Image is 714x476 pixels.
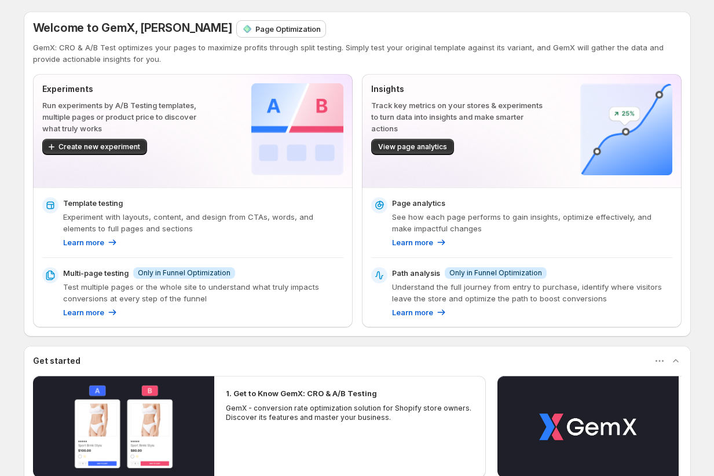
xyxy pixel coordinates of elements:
p: Multi-page testing [63,267,129,279]
span: Welcome to GemX, [PERSON_NAME] [33,21,232,35]
p: GemX - conversion rate optimization solution for Shopify store owners. Discover its features and ... [226,404,475,422]
p: See how each page performs to gain insights, optimize effectively, and make impactful changes [392,211,672,234]
p: GemX: CRO & A/B Test optimizes your pages to maximize profits through split testing. Simply test ... [33,42,682,65]
img: page-optimize [241,23,253,35]
a: Learn more [63,237,118,248]
p: Template testing [63,197,123,209]
p: Path analysis [392,267,440,279]
p: Page analytics [392,197,445,209]
span: View page analytics [378,142,447,152]
h2: 1. Get to Know GemX: CRO & A/B Testing [226,388,377,399]
p: Understand the full journey from entry to purchase, identify where visitors leave the store and o... [392,281,672,304]
p: Track key metrics on your stores & experiments to turn data into insights and make smarter actions [371,99,543,134]
p: Learn more [63,307,104,318]
h3: Get started [33,355,80,367]
button: View page analytics [371,139,454,155]
a: Learn more [63,307,118,318]
p: Experiment with layouts, content, and design from CTAs, words, and elements to full pages and sec... [63,211,343,234]
a: Learn more [392,237,447,248]
p: Learn more [392,237,433,248]
img: Experiments [251,83,343,175]
p: Run experiments by A/B Testing templates, multiple pages or product price to discover what truly ... [42,99,214,134]
p: Learn more [392,307,433,318]
span: Only in Funnel Optimization [138,268,230,278]
p: Insights [371,83,543,95]
p: Learn more [63,237,104,248]
p: Test multiple pages or the whole site to understand what truly impacts conversions at every step ... [63,281,343,304]
span: Only in Funnel Optimization [449,268,542,278]
span: Create new experiment [58,142,140,152]
p: Page Optimization [255,23,321,35]
a: Learn more [392,307,447,318]
button: Create new experiment [42,139,147,155]
img: Insights [580,83,672,175]
p: Experiments [42,83,214,95]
